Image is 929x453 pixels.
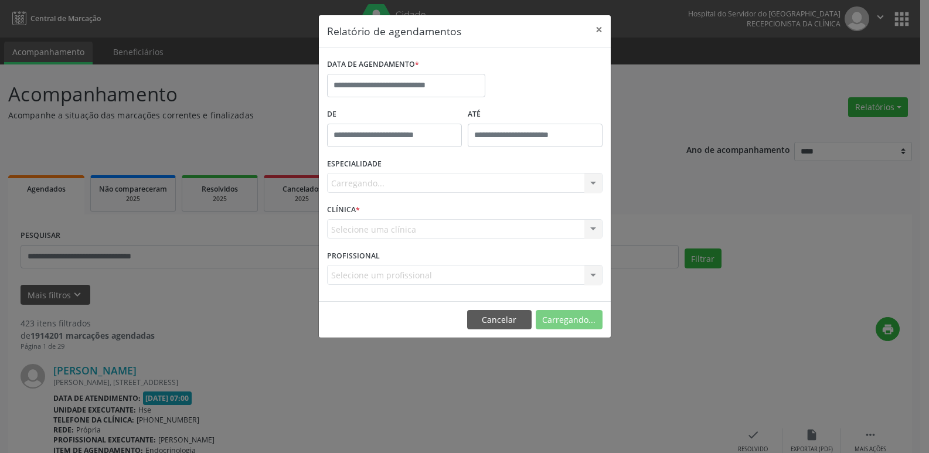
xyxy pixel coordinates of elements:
[587,15,611,44] button: Close
[327,23,461,39] h5: Relatório de agendamentos
[327,201,360,219] label: CLÍNICA
[468,105,603,124] label: ATÉ
[467,310,532,330] button: Cancelar
[327,56,419,74] label: DATA DE AGENDAMENTO
[327,247,380,265] label: PROFISSIONAL
[536,310,603,330] button: Carregando...
[327,105,462,124] label: De
[327,155,382,173] label: ESPECIALIDADE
